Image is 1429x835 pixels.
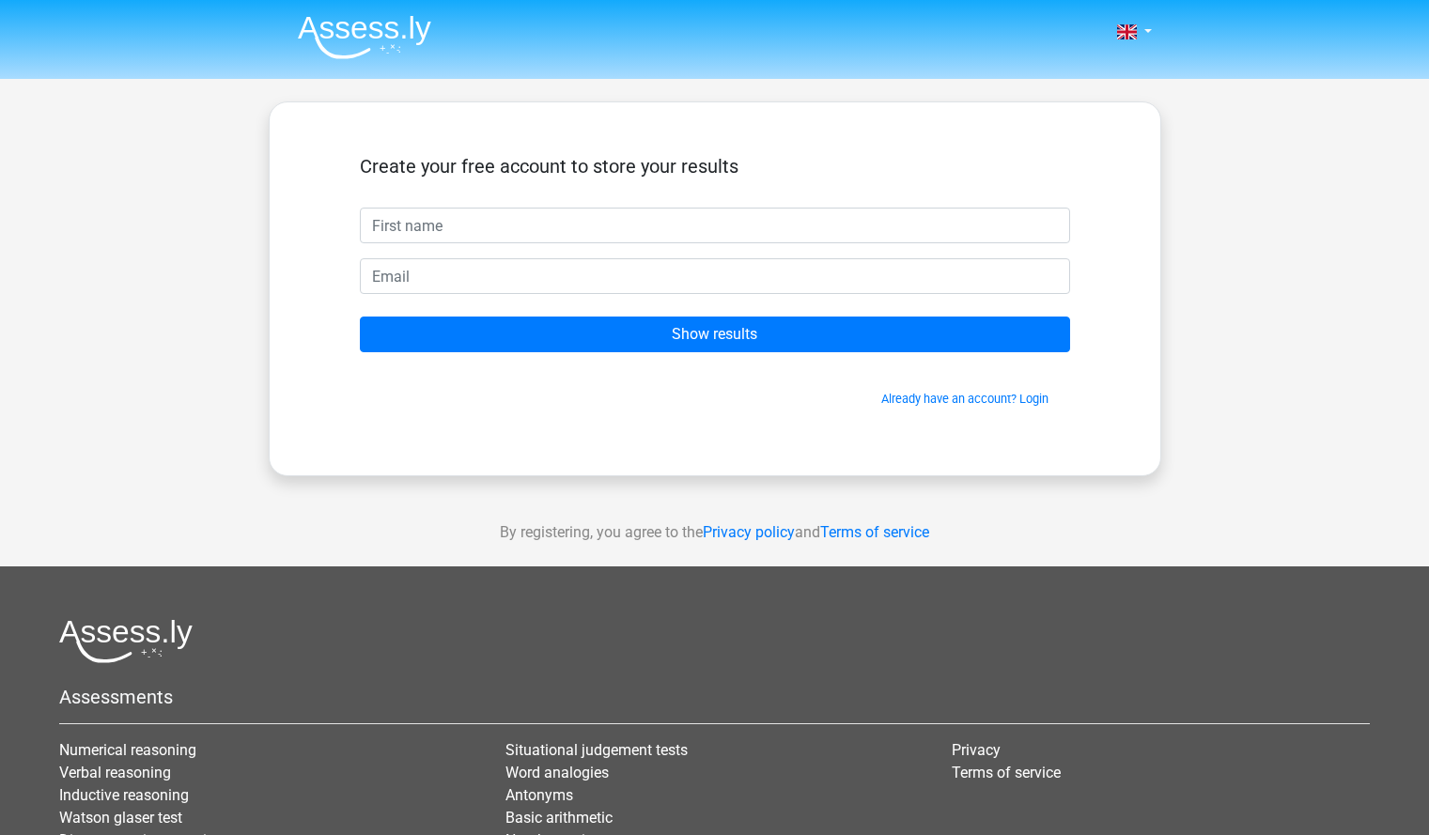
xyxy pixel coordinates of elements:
a: Watson glaser test [59,809,182,827]
a: Verbal reasoning [59,764,171,781]
a: Terms of service [820,523,929,541]
a: Privacy [952,741,1001,759]
a: Numerical reasoning [59,741,196,759]
a: Basic arithmetic [505,809,613,827]
input: Email [360,258,1070,294]
a: Situational judgement tests [505,741,688,759]
img: Assessly logo [59,619,193,663]
a: Word analogies [505,764,609,781]
input: First name [360,208,1070,243]
h5: Create your free account to store your results [360,155,1070,178]
a: Terms of service [952,764,1061,781]
a: Privacy policy [703,523,795,541]
h5: Assessments [59,686,1370,708]
a: Inductive reasoning [59,786,189,804]
a: Already have an account? Login [881,392,1048,406]
input: Show results [360,317,1070,352]
a: Antonyms [505,786,573,804]
img: Assessly [298,15,431,59]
